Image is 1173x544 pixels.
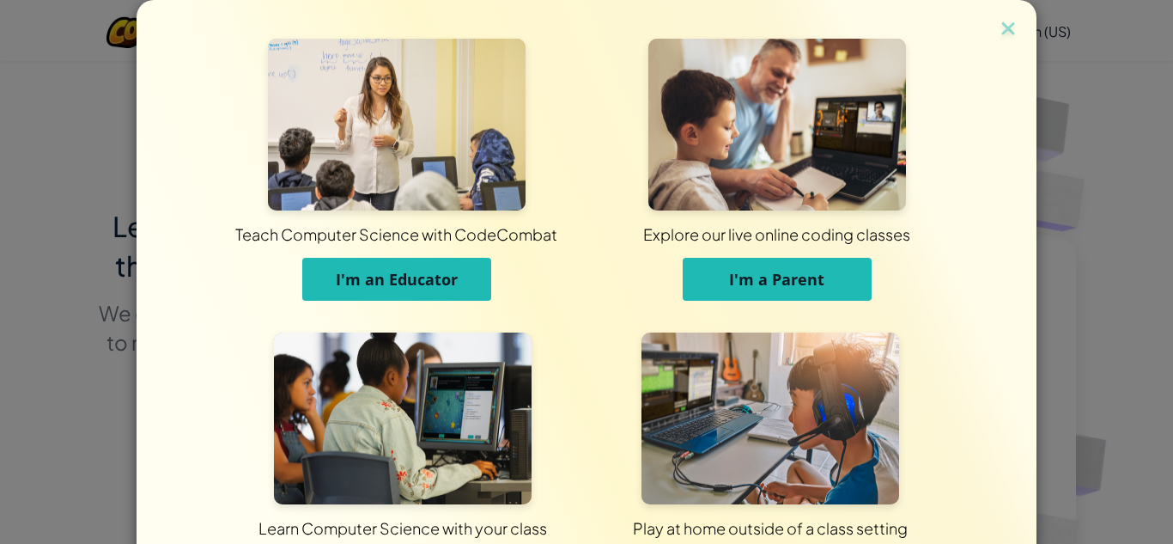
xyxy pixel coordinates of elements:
img: For Educators [268,39,526,211]
img: For Parents [648,39,906,211]
img: close icon [997,17,1019,43]
img: For Students [274,333,532,504]
span: I'm an Educator [336,269,458,290]
button: I'm an Educator [302,258,491,301]
span: I'm a Parent [729,269,824,290]
img: For Individuals [641,333,899,504]
button: I'm a Parent [683,258,872,301]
